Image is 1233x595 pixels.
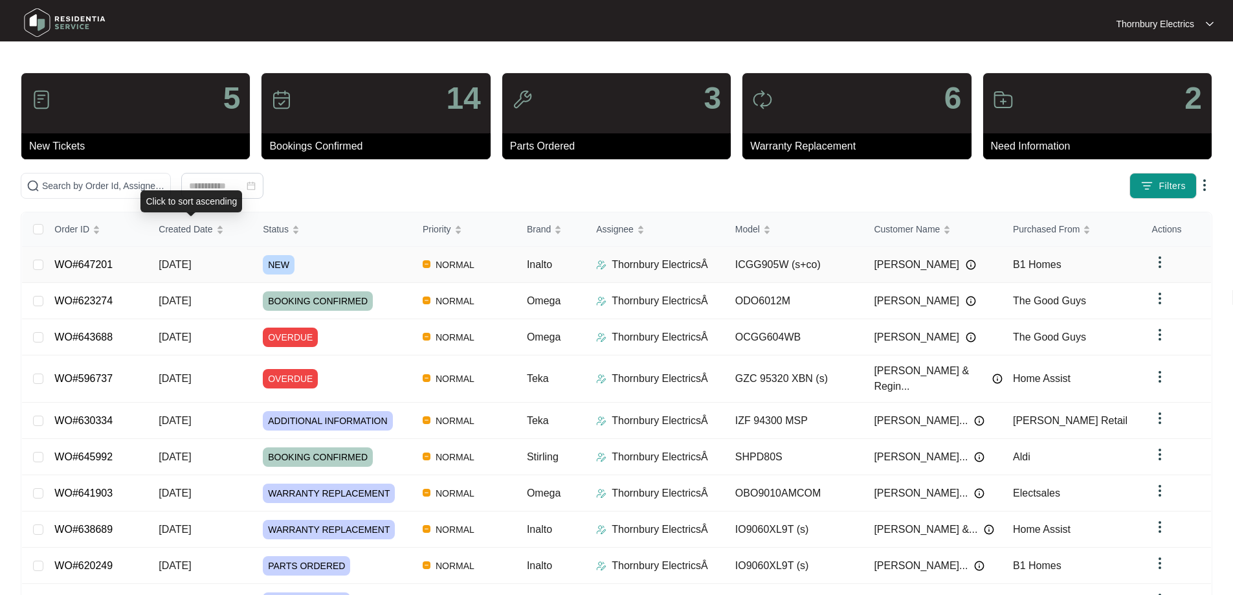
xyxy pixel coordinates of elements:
[596,416,606,426] img: Assigner Icon
[596,296,606,306] img: Assigner Icon
[430,293,480,309] span: NORMAL
[993,89,1014,110] img: icon
[612,486,708,501] p: Thornbury ElectricsÂ
[725,403,864,439] td: IZF 94300 MSP
[29,139,250,154] p: New Tickets
[1197,177,1212,193] img: dropdown arrow
[527,373,549,384] span: Teka
[874,330,959,345] span: [PERSON_NAME]
[27,179,39,192] img: search-icon
[430,486,480,501] span: NORMAL
[1013,560,1061,571] span: B1 Homes
[596,524,606,535] img: Assigner Icon
[159,560,191,571] span: [DATE]
[527,222,551,236] span: Brand
[1129,173,1197,199] button: filter iconFilters
[966,296,976,306] img: Info icon
[874,293,959,309] span: [PERSON_NAME]
[992,374,1003,384] img: Info icon
[1013,295,1086,306] span: The Good Guys
[527,488,561,499] span: Omega
[725,511,864,548] td: IO9060XL9T (s)
[430,558,480,574] span: NORMAL
[412,212,517,247] th: Priority
[1206,21,1214,27] img: dropdown arrow
[430,449,480,465] span: NORMAL
[423,333,430,341] img: Vercel Logo
[874,222,940,236] span: Customer Name
[527,331,561,342] span: Omega
[423,453,430,460] img: Vercel Logo
[725,212,864,247] th: Model
[1013,415,1127,426] span: [PERSON_NAME] Retail
[1013,259,1061,270] span: B1 Homes
[263,411,392,431] span: ADDITIONAL INFORMATION
[31,89,52,110] img: icon
[863,212,1003,247] th: Customer Name
[874,363,986,394] span: [PERSON_NAME] & Regin...
[966,332,976,342] img: Info icon
[423,260,430,268] img: Vercel Logo
[612,558,708,574] p: Thornbury ElectricsÂ
[159,415,191,426] span: [DATE]
[263,328,318,347] span: OVERDUE
[596,488,606,499] img: Assigner Icon
[159,331,191,342] span: [DATE]
[44,212,148,247] th: Order ID
[54,524,113,535] a: WO#638689
[966,260,976,270] img: Info icon
[527,415,549,426] span: Teka
[54,222,89,236] span: Order ID
[612,293,708,309] p: Thornbury ElectricsÂ
[725,439,864,475] td: SHPD80S
[527,524,552,535] span: Inalto
[596,332,606,342] img: Assigner Icon
[263,255,294,275] span: NEW
[944,83,962,114] p: 6
[1152,369,1168,385] img: dropdown arrow
[159,373,191,384] span: [DATE]
[750,139,971,154] p: Warranty Replacement
[586,212,725,247] th: Assignee
[725,319,864,355] td: OCGG604WB
[527,295,561,306] span: Omega
[725,355,864,403] td: GZC 95320 XBN (s)
[430,413,480,429] span: NORMAL
[1152,327,1168,342] img: dropdown arrow
[1152,483,1168,499] img: dropdown arrow
[263,556,350,576] span: PARTS ORDERED
[991,139,1212,154] p: Need Information
[54,331,113,342] a: WO#643688
[1152,254,1168,270] img: dropdown arrow
[874,449,968,465] span: [PERSON_NAME]...
[1152,556,1168,571] img: dropdown arrow
[1152,291,1168,306] img: dropdown arrow
[974,452,984,462] img: Info icon
[735,222,760,236] span: Model
[1013,331,1086,342] span: The Good Guys
[263,291,373,311] span: BOOKING CONFIRMED
[54,259,113,270] a: WO#647201
[596,222,634,236] span: Assignee
[263,447,373,467] span: BOOKING CONFIRMED
[612,413,708,429] p: Thornbury ElectricsÂ
[271,89,292,110] img: icon
[446,83,480,114] p: 14
[974,561,984,571] img: Info icon
[1013,451,1030,462] span: Aldi
[159,524,191,535] span: [DATE]
[1152,410,1168,426] img: dropdown arrow
[874,413,968,429] span: [PERSON_NAME]...
[704,83,721,114] p: 3
[596,374,606,384] img: Assigner Icon
[974,488,984,499] img: Info icon
[263,222,289,236] span: Status
[1116,17,1194,30] p: Thornbury Electrics
[159,451,191,462] span: [DATE]
[612,371,708,387] p: Thornbury ElectricsÂ
[1140,179,1153,192] img: filter icon
[874,486,968,501] span: [PERSON_NAME]...
[725,247,864,283] td: ICGG905W (s+co)
[1152,447,1168,462] img: dropdown arrow
[984,524,994,535] img: Info icon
